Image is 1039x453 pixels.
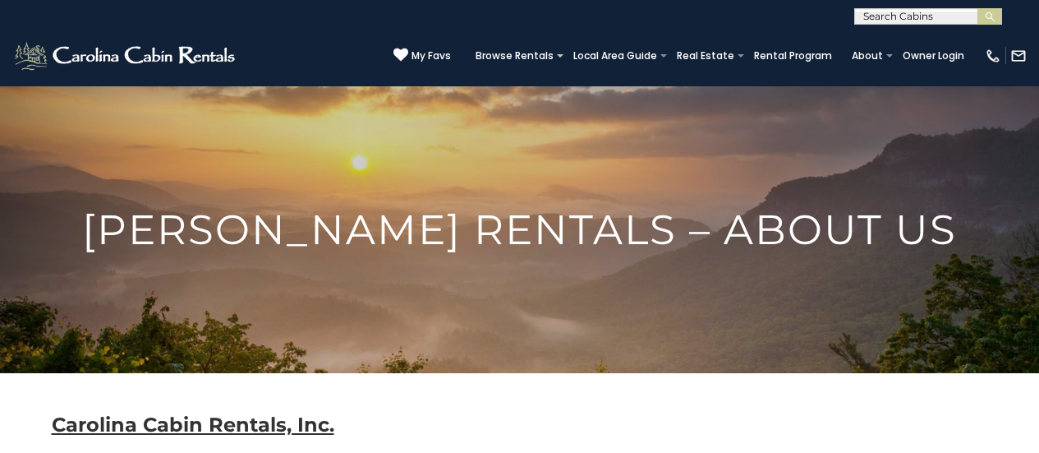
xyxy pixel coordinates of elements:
[565,44,665,67] a: Local Area Guide
[393,48,451,64] a: My Favs
[467,44,562,67] a: Browse Rentals
[411,49,451,63] span: My Favs
[669,44,742,67] a: Real Estate
[52,413,334,437] b: Carolina Cabin Rentals, Inc.
[985,48,1001,64] img: phone-regular-white.png
[12,39,240,72] img: White-1-2.png
[746,44,840,67] a: Rental Program
[1010,48,1027,64] img: mail-regular-white.png
[844,44,891,67] a: About
[894,44,972,67] a: Owner Login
